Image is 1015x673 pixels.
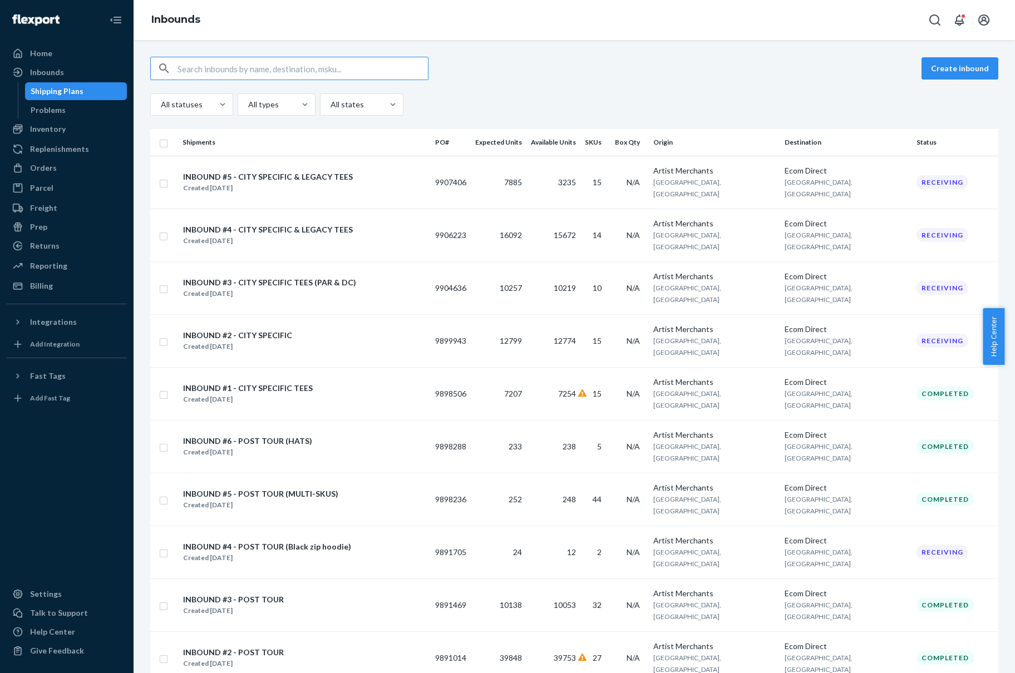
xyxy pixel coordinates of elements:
[785,336,853,357] span: [GEOGRAPHIC_DATA], [GEOGRAPHIC_DATA]
[183,383,313,394] div: INBOUND #1 - CITY SPECIFIC TEES
[593,230,602,240] span: 14
[563,442,576,451] span: 238
[30,143,89,155] div: Replenishments
[30,260,67,271] div: Reporting
[948,9,970,31] button: Open notifications
[627,177,640,187] span: N/A
[653,336,721,357] span: [GEOGRAPHIC_DATA], [GEOGRAPHIC_DATA]
[7,313,127,331] button: Integrations
[973,9,995,31] button: Open account menu
[30,123,66,135] div: Inventory
[653,442,721,462] span: [GEOGRAPHIC_DATA], [GEOGRAPHIC_DATA]
[247,99,248,110] input: All types
[653,231,721,251] span: [GEOGRAPHIC_DATA], [GEOGRAPHIC_DATA]
[151,13,200,26] a: Inbounds
[30,316,77,328] div: Integrations
[653,178,721,198] span: [GEOGRAPHIC_DATA], [GEOGRAPHIC_DATA]
[30,67,64,78] div: Inbounds
[7,642,127,660] button: Give Feedback
[593,177,602,187] span: 15
[627,600,640,610] span: N/A
[142,4,209,36] ol: breadcrumbs
[554,653,576,662] span: 39753
[7,179,127,197] a: Parcel
[30,162,57,174] div: Orders
[7,140,127,158] a: Replenishments
[25,82,127,100] a: Shipping Plans
[30,221,47,232] div: Prep
[917,545,968,559] div: Receiving
[653,535,776,546] div: Artist Merchants
[653,165,776,176] div: Artist Merchants
[504,389,522,398] span: 7207
[31,105,66,116] div: Problems
[183,552,351,563] div: Created [DATE]
[653,482,776,493] div: Artist Merchants
[627,494,640,504] span: N/A
[431,578,471,631] td: 9891469
[627,283,640,293] span: N/A
[183,182,353,194] div: Created [DATE]
[785,548,853,568] span: [GEOGRAPHIC_DATA], [GEOGRAPHIC_DATA]
[785,601,853,621] span: [GEOGRAPHIC_DATA], [GEOGRAPHIC_DATA]
[922,57,998,80] button: Create inbound
[593,389,602,398] span: 15
[653,601,721,621] span: [GEOGRAPHIC_DATA], [GEOGRAPHIC_DATA]
[785,641,908,652] div: Ecom Direct
[983,308,1004,365] span: Help Center
[30,588,62,600] div: Settings
[7,604,127,622] button: Talk to Support
[178,57,428,80] input: Search inbounds by name, destination, msku...
[653,324,776,335] div: Artist Merchants
[7,389,127,407] a: Add Fast Tag
[554,230,576,240] span: 15672
[183,288,356,299] div: Created [DATE]
[183,488,338,499] div: INBOUND #5 - POST TOUR (MULTI-SKUS)
[7,120,127,138] a: Inventory
[30,182,53,194] div: Parcel
[329,99,331,110] input: All states
[785,442,853,462] span: [GEOGRAPHIC_DATA], [GEOGRAPHIC_DATA]
[558,389,576,398] span: 7254
[653,271,776,282] div: Artist Merchants
[431,156,471,209] td: 9907406
[785,178,853,198] span: [GEOGRAPHIC_DATA], [GEOGRAPHIC_DATA]
[30,370,66,382] div: Fast Tags
[183,499,338,511] div: Created [DATE]
[627,389,640,398] span: N/A
[653,641,776,652] div: Artist Merchants
[785,165,908,176] div: Ecom Direct
[504,177,522,187] span: 7885
[917,334,968,348] div: Receiving
[653,284,721,304] span: [GEOGRAPHIC_DATA], [GEOGRAPHIC_DATA]
[593,283,602,293] span: 10
[513,547,522,557] span: 24
[183,647,284,658] div: INBOUND #2 - POST TOUR
[785,535,908,546] div: Ecom Direct
[30,393,70,403] div: Add Fast Tag
[653,377,776,388] div: Artist Merchants
[500,283,522,293] span: 10257
[649,129,781,156] th: Origin
[183,594,284,605] div: INBOUND #3 - POST TOUR
[917,228,968,242] div: Receiving
[30,280,53,291] div: Billing
[431,367,471,420] td: 9898506
[431,420,471,473] td: 9898288
[183,394,313,405] div: Created [DATE]
[785,482,908,493] div: Ecom Direct
[785,495,853,515] span: [GEOGRAPHIC_DATA], [GEOGRAPHIC_DATA]
[627,547,640,557] span: N/A
[178,129,431,156] th: Shipments
[653,548,721,568] span: [GEOGRAPHIC_DATA], [GEOGRAPHIC_DATA]
[597,547,602,557] span: 2
[554,600,576,610] span: 10053
[431,473,471,526] td: 9898236
[183,224,353,235] div: INBOUND #4 - CITY SPECIFIC & LEGACY TEES
[917,439,974,453] div: Completed
[30,48,52,59] div: Home
[7,585,127,603] a: Settings
[593,653,602,662] span: 27
[785,429,908,441] div: Ecom Direct
[431,209,471,261] td: 9906223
